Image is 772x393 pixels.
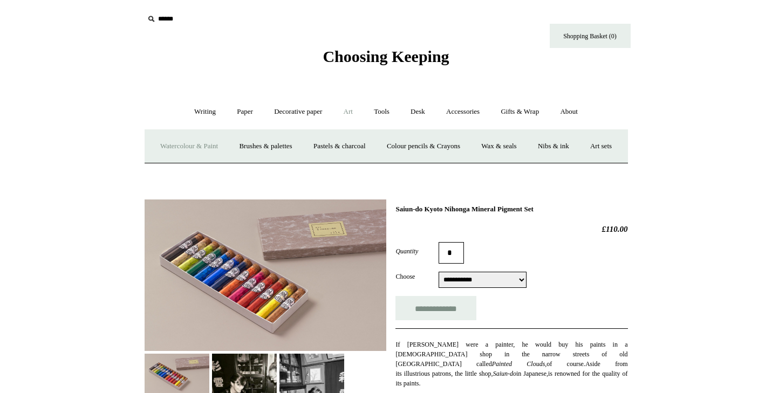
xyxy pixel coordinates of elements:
[472,132,526,161] a: Wax & seals
[323,56,449,64] a: Choosing Keeping
[304,132,375,161] a: Pastels & charcoal
[264,98,332,126] a: Decorative paper
[145,199,386,351] img: Saiun-do Kyoto Nihonga Mineral Pigment Set
[516,370,546,377] span: in Japanese
[185,98,226,126] a: Writing
[323,47,449,65] span: Choosing Keeping
[550,98,587,126] a: About
[151,132,228,161] a: Watercolour & Paint
[395,272,439,281] label: Choose
[395,246,439,256] label: Quantity
[401,98,435,126] a: Desk
[528,132,579,161] a: Nibs & ink
[493,370,516,377] em: Saiun-do
[436,98,489,126] a: Accessories
[395,340,627,388] p: If [PERSON_NAME] were a painter, he would buy his paints in a [DEMOGRAPHIC_DATA] shop in the narr...
[580,132,621,161] a: Art sets
[334,98,363,126] a: Art
[395,205,627,213] h1: Saiun-do Kyoto Nihonga Mineral Pigment Set
[546,370,548,377] em: ,
[395,224,627,234] h2: £110.00
[491,98,549,126] a: Gifts & Wrap
[364,98,399,126] a: Tools
[584,360,585,368] em: .
[227,98,263,126] a: Paper
[377,132,470,161] a: Colour pencils & Crayons
[229,132,302,161] a: Brushes & palettes
[492,360,547,368] em: Painted Clouds,
[550,24,631,48] a: Shopping Basket (0)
